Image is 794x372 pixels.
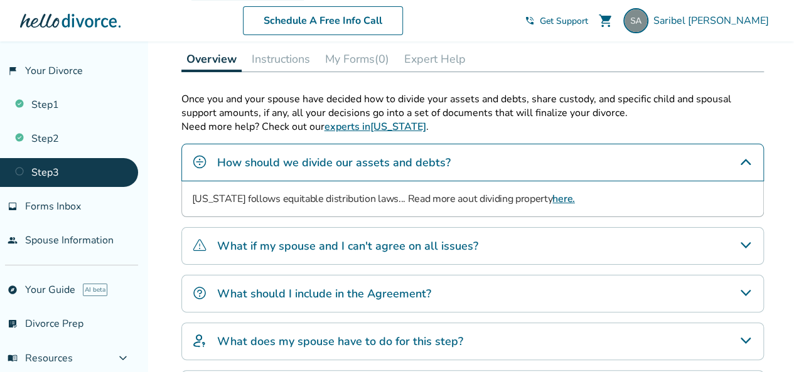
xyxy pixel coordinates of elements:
div: What should I include in the Agreement? [181,275,764,312]
h4: How should we divide our assets and debts? [217,154,451,171]
div: How should we divide our assets and debts? [181,144,764,181]
h4: What should I include in the Agreement? [217,285,431,302]
a: experts in[US_STATE] [325,120,426,134]
button: Expert Help [399,46,471,72]
span: list_alt_check [8,319,18,329]
img: What if my spouse and I can't agree on all issues? [192,238,207,253]
span: phone_in_talk [525,16,535,26]
span: Resources [8,351,73,365]
span: Forms Inbox [25,199,81,213]
span: AI beta [83,284,107,296]
span: shopping_cart [598,13,613,28]
span: people [8,235,18,245]
img: What does my spouse have to do for this step? [192,333,207,348]
h4: What does my spouse have to do for this step? [217,333,463,349]
a: phone_in_talkGet Support [525,15,588,27]
img: How should we divide our assets and debts? [192,154,207,169]
span: inbox [8,201,18,211]
h4: What if my spouse and I can't agree on all issues? [217,238,478,254]
span: Saribel [PERSON_NAME] [653,14,774,28]
a: here. [552,192,574,206]
p: [US_STATE] follows equitable distribution laws... Read more aout dividing property [192,191,753,206]
span: explore [8,285,18,295]
button: Overview [181,46,242,72]
button: Instructions [247,46,315,72]
a: Schedule A Free Info Call [243,6,403,35]
div: What does my spouse have to do for this step? [181,322,764,360]
span: flag_2 [8,66,18,76]
div: Once you and your spouse have decided how to divide your assets and debts, share custody, and spe... [181,92,764,120]
img: What should I include in the Agreement? [192,285,207,300]
p: Need more help? Check out our . [181,120,764,134]
button: My Forms(0) [320,46,394,72]
img: saribelaguirre777@gmail.com [623,8,648,33]
iframe: Chat Widget [731,312,794,372]
span: menu_book [8,353,18,363]
span: expand_more [115,351,131,366]
div: What if my spouse and I can't agree on all issues? [181,227,764,265]
span: Get Support [540,15,588,27]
